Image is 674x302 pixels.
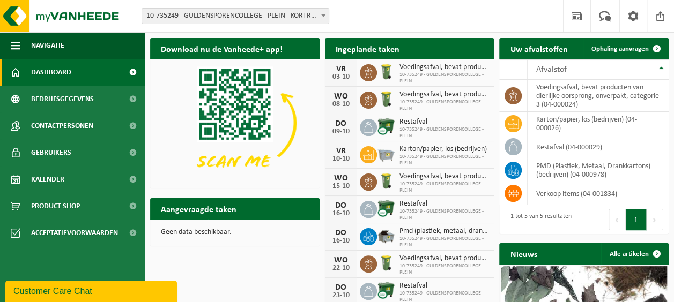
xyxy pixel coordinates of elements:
[31,220,118,246] span: Acceptatievoorwaarden
[399,208,489,221] span: 10-735249 - GULDENSPORENCOLLEGE - PLEIN
[330,65,352,73] div: VR
[505,208,571,231] div: 1 tot 5 van 5 resultaten
[161,229,309,236] p: Geen data beschikbaar.
[31,86,94,112] span: Bedrijfsgegevens
[142,8,329,24] span: 10-735249 - GULDENSPORENCOLLEGE - PLEIN - KORTRIJK
[377,172,395,190] img: WB-0140-HPE-GN-50
[31,193,80,220] span: Product Shop
[330,119,352,128] div: DO
[31,59,71,86] span: Dashboard
[399,200,489,208] span: Restafval
[399,154,489,167] span: 10-735249 - GULDENSPORENCOLLEGE - PLEIN
[377,90,395,108] img: WB-0140-HPE-GN-50
[377,145,395,163] img: WB-2500-GAL-GY-01
[399,118,489,126] span: Restafval
[591,46,649,52] span: Ophaling aanvragen
[399,63,489,72] span: Voedingsafval, bevat producten van dierlijke oorsprong, onverpakt, categorie 3
[528,112,669,135] td: karton/papier, los (bedrijven) (04-000026)
[399,172,489,181] span: Voedingsafval, bevat producten van dierlijke oorsprong, onverpakt, categorie 3
[377,227,395,245] img: WB-5000-GAL-GY-01
[330,174,352,183] div: WO
[330,201,352,210] div: DO
[528,182,669,205] td: verkoop items (04-001834)
[330,92,352,101] div: WO
[601,243,668,265] a: Alle artikelen
[330,283,352,292] div: DO
[150,38,293,59] h2: Download nu de Vanheede+ app!
[399,236,489,248] span: 10-735249 - GULDENSPORENCOLLEGE - PLEIN
[330,229,352,237] div: DO
[150,59,320,186] img: Download de VHEPlus App
[325,38,410,59] h2: Ingeplande taken
[31,139,71,166] span: Gebruikers
[626,209,647,230] button: 1
[330,147,352,155] div: VR
[377,63,395,81] img: WB-0140-HPE-GN-50
[330,155,352,163] div: 10-10
[330,210,352,217] div: 16-10
[399,181,489,194] span: 10-735249 - GULDENSPORENCOLLEGE - PLEIN
[647,209,663,230] button: Next
[399,90,489,99] span: Voedingsafval, bevat producten van dierlijke oorsprong, onverpakt, categorie 3
[330,128,352,135] div: 09-10
[399,282,489,290] span: Restafval
[399,263,489,276] span: 10-735249 - GULDENSPORENCOLLEGE - PLEIN
[377,254,395,272] img: WB-0140-HPE-GN-50
[142,9,329,24] span: 10-735249 - GULDENSPORENCOLLEGE - PLEIN - KORTRIJK
[528,135,669,158] td: restafval (04-000029)
[377,281,395,299] img: WB-1100-CU
[5,278,179,302] iframe: chat widget
[399,126,489,139] span: 10-735249 - GULDENSPORENCOLLEGE - PLEIN
[528,80,669,112] td: voedingsafval, bevat producten van dierlijke oorsprong, onverpakt, categorie 3 (04-000024)
[528,158,669,182] td: PMD (Plastiek, Metaal, Drankkartons) (bedrijven) (04-000978)
[330,292,352,299] div: 23-10
[399,145,489,154] span: Karton/papier, los (bedrijven)
[377,199,395,217] img: WB-1100-CU
[31,112,93,139] span: Contactpersonen
[330,256,352,265] div: WO
[583,38,668,59] a: Ophaling aanvragen
[399,99,489,112] span: 10-735249 - GULDENSPORENCOLLEGE - PLEIN
[330,101,352,108] div: 08-10
[399,72,489,85] span: 10-735249 - GULDENSPORENCOLLEGE - PLEIN
[31,32,64,59] span: Navigatie
[609,209,626,230] button: Previous
[399,227,489,236] span: Pmd (plastiek, metaal, drankkartons) (bedrijven)
[499,38,578,59] h2: Uw afvalstoffen
[330,183,352,190] div: 15-10
[330,237,352,245] div: 16-10
[330,73,352,81] div: 03-10
[399,254,489,263] span: Voedingsafval, bevat producten van dierlijke oorsprong, onverpakt, categorie 3
[377,117,395,135] img: WB-1100-CU
[330,265,352,272] div: 22-10
[499,243,547,264] h2: Nieuws
[536,65,566,74] span: Afvalstof
[150,198,247,219] h2: Aangevraagde taken
[31,166,64,193] span: Kalender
